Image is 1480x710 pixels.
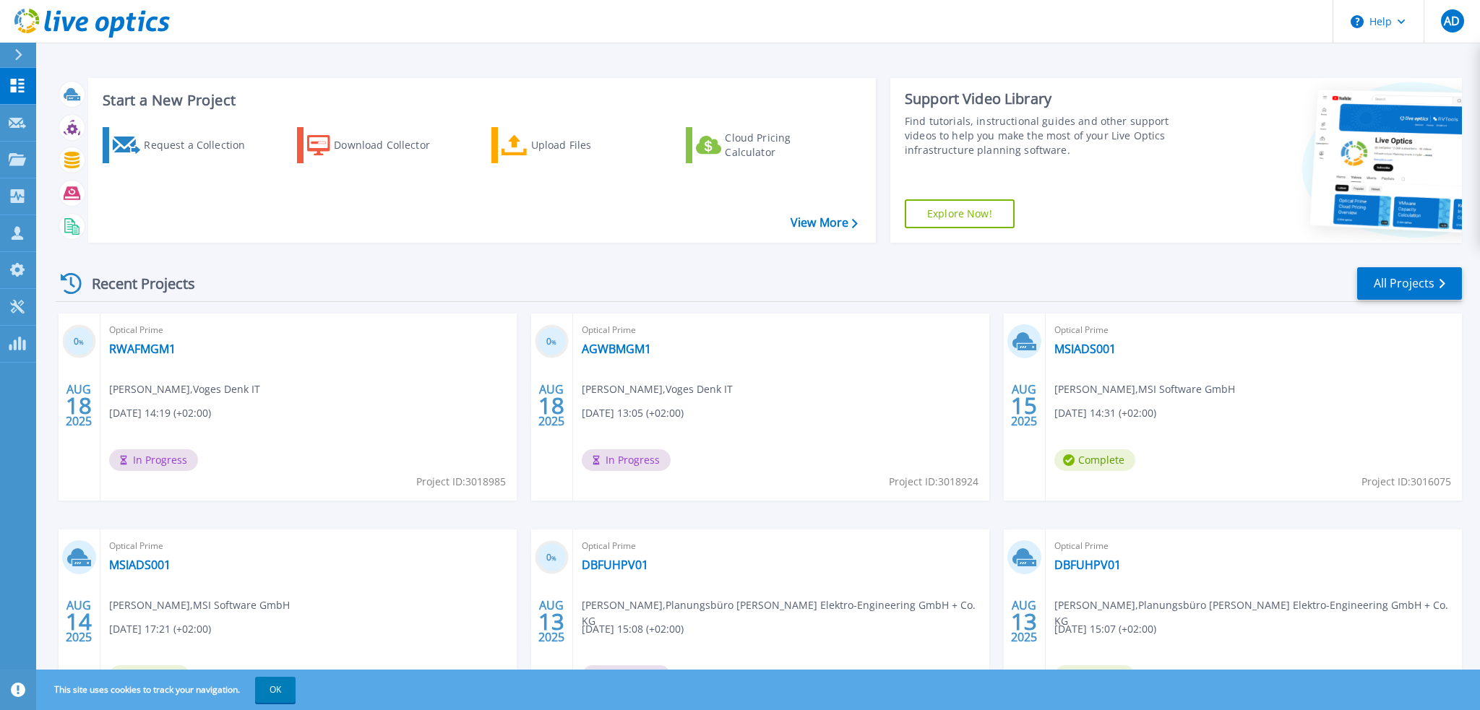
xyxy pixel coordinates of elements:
[531,131,647,160] div: Upload Files
[109,597,290,613] span: [PERSON_NAME] , MSI Software GmbH
[66,615,92,628] span: 14
[582,342,651,356] a: AGWBMGM1
[538,615,564,628] span: 13
[1011,399,1037,412] span: 15
[1054,665,1135,687] span: Complete
[551,554,556,562] span: %
[582,621,684,637] span: [DATE] 15:08 (+02:00)
[79,338,84,346] span: %
[109,558,171,572] a: MSIADS001
[889,474,978,490] span: Project ID: 3018924
[103,127,264,163] a: Request a Collection
[725,131,840,160] div: Cloud Pricing Calculator
[109,342,176,356] a: RWAFMGM1
[582,665,671,687] span: In Progress
[1054,405,1156,421] span: [DATE] 14:31 (+02:00)
[582,322,981,338] span: Optical Prime
[109,665,190,687] span: Complete
[334,131,449,160] div: Download Collector
[582,405,684,421] span: [DATE] 13:05 (+02:00)
[582,381,733,397] span: [PERSON_NAME] , Voges Denk IT
[109,538,508,554] span: Optical Prime
[1054,597,1462,629] span: [PERSON_NAME] , Planungsbüro [PERSON_NAME] Elektro-Engineering GmbH + Co. KG
[109,449,198,471] span: In Progress
[535,550,569,566] h3: 0
[582,597,989,629] span: [PERSON_NAME] , Planungsbüro [PERSON_NAME] Elektro-Engineering GmbH + Co. KG
[791,216,858,230] a: View More
[582,449,671,471] span: In Progress
[535,334,569,350] h3: 0
[538,595,565,648] div: AUG 2025
[56,266,215,301] div: Recent Projects
[1010,379,1038,432] div: AUG 2025
[905,199,1015,228] a: Explore Now!
[1444,15,1460,27] span: AD
[65,379,92,432] div: AUG 2025
[905,90,1197,108] div: Support Video Library
[416,474,506,490] span: Project ID: 3018985
[1054,449,1135,471] span: Complete
[1357,267,1462,300] a: All Projects
[1054,381,1235,397] span: [PERSON_NAME] , MSI Software GmbH
[1054,322,1453,338] span: Optical Prime
[1361,474,1451,490] span: Project ID: 3016075
[538,399,564,412] span: 18
[1010,595,1038,648] div: AUG 2025
[686,127,847,163] a: Cloud Pricing Calculator
[144,131,259,160] div: Request a Collection
[109,405,211,421] span: [DATE] 14:19 (+02:00)
[255,677,296,703] button: OK
[297,127,458,163] a: Download Collector
[1054,558,1121,572] a: DBFUHPV01
[1054,342,1116,356] a: MSIADS001
[109,322,508,338] span: Optical Prime
[66,399,92,412] span: 18
[40,677,296,703] span: This site uses cookies to track your navigation.
[582,538,981,554] span: Optical Prime
[1054,621,1156,637] span: [DATE] 15:07 (+02:00)
[103,92,857,108] h3: Start a New Project
[62,334,96,350] h3: 0
[109,381,260,397] span: [PERSON_NAME] , Voges Denk IT
[538,379,565,432] div: AUG 2025
[491,127,653,163] a: Upload Files
[109,621,211,637] span: [DATE] 17:21 (+02:00)
[551,338,556,346] span: %
[1011,615,1037,628] span: 13
[1054,538,1453,554] span: Optical Prime
[65,595,92,648] div: AUG 2025
[582,558,648,572] a: DBFUHPV01
[905,114,1197,157] div: Find tutorials, instructional guides and other support videos to help you make the most of your L...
